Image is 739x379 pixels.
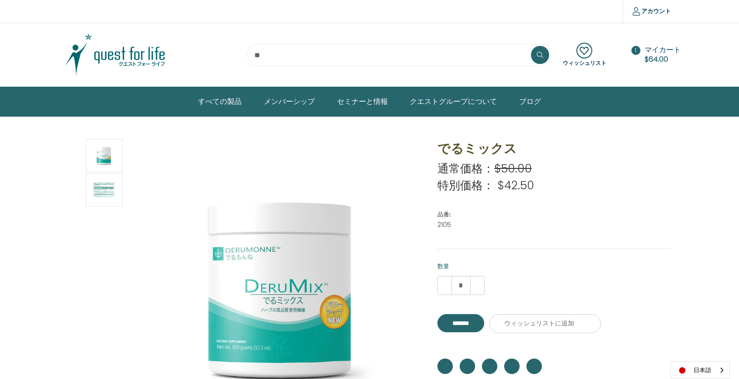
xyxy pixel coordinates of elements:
[671,362,729,379] a: 日本語
[563,43,606,67] a: ウィッシュリスト
[645,44,681,64] a: Cart with 1 items
[93,175,115,205] img: でるミックス
[631,46,640,55] span: 1
[497,177,534,193] span: $42.50
[330,87,403,116] a: セミナーと情報
[191,87,257,116] a: All Products
[437,210,669,219] dt: 品番:
[403,87,512,116] a: クエストグループについて
[512,87,548,116] a: ブログ
[494,161,532,177] span: $50.00
[670,361,730,379] div: Language
[437,220,671,230] dd: 2105
[645,44,681,55] span: マイカート
[489,314,601,333] a: ウィッシュリストに追加
[93,140,115,171] img: でるミックス
[670,361,730,379] aside: Language selected: 日本語
[482,359,497,374] a: プリント
[504,319,574,327] span: ウィッシュリストに追加
[437,177,494,193] span: 特別価格：
[257,87,330,116] a: メンバーシップ
[437,262,671,271] label: 数量
[59,32,172,78] img: クエスト・グループ
[437,161,494,177] span: 通常価格：
[437,139,671,158] h1: でるミックス
[645,54,668,64] span: $64.00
